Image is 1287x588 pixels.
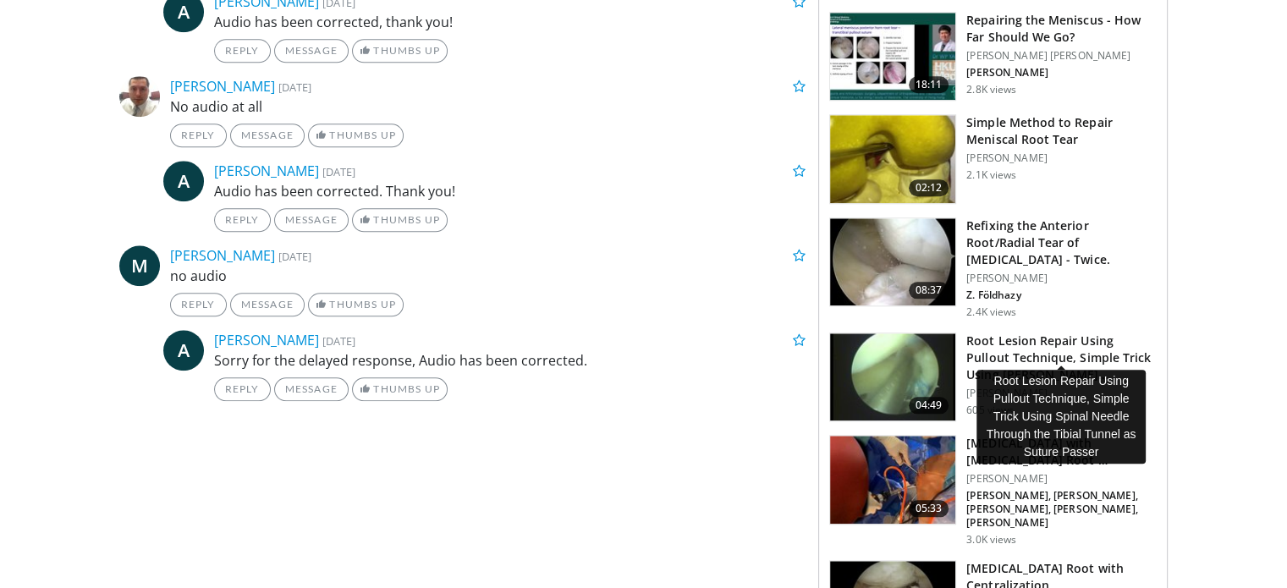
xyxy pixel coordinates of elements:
[214,377,271,401] a: Reply
[966,533,1016,547] p: 3.0K views
[966,114,1157,148] h3: Simple Method to Repair Meniscal Root Tear
[170,293,227,316] a: Reply
[170,124,227,147] a: Reply
[214,350,806,371] p: Sorry for the delayed response, Audio has been corrected.
[308,124,404,147] a: Thumbs Up
[352,377,448,401] a: Thumbs Up
[170,77,275,96] a: [PERSON_NAME]
[829,435,1157,547] a: 05:33 [MEDICAL_DATA] with [MEDICAL_DATA] Root … [PERSON_NAME] [PERSON_NAME], [PERSON_NAME], [PERS...
[830,333,955,421] img: f044610b-9072-4701-9485-89c8a59951f1.150x105_q85_crop-smart_upscale.jpg
[274,377,349,401] a: Message
[829,332,1157,422] a: 04:49 Root Lesion Repair Using Pullout Technique, Simple Trick Using [PERSON_NAME]… [PERSON_NAME]...
[170,96,806,117] p: No audio at all
[274,39,349,63] a: Message
[322,164,355,179] small: [DATE]
[119,245,160,286] a: M
[966,49,1157,63] p: [PERSON_NAME] [PERSON_NAME]
[278,80,311,95] small: [DATE]
[308,293,404,316] a: Thumbs Up
[966,289,1157,302] p: Z. Földhazy
[966,332,1157,383] h3: Root Lesion Repair Using Pullout Technique, Simple Trick Using [PERSON_NAME]…
[214,208,271,232] a: Reply
[966,66,1157,80] p: [PERSON_NAME]
[909,179,949,196] span: 02:12
[966,472,1157,486] p: [PERSON_NAME]
[170,266,806,286] p: no audio
[966,435,1157,469] h3: [MEDICAL_DATA] with [MEDICAL_DATA] Root …
[278,249,311,264] small: [DATE]
[966,168,1016,182] p: 2.1K views
[214,39,271,63] a: Reply
[230,293,305,316] a: Message
[829,114,1157,204] a: 02:12 Simple Method to Repair Meniscal Root Tear [PERSON_NAME] 2.1K views
[966,404,1014,417] p: 605 views
[966,83,1016,96] p: 2.8K views
[966,489,1157,530] p: [PERSON_NAME], [PERSON_NAME], [PERSON_NAME], [PERSON_NAME], [PERSON_NAME]
[163,161,204,201] a: A
[909,282,949,299] span: 08:37
[830,115,955,203] img: 91454745-83cc-4096-bf21-d57d38b88284.150x105_q85_crop-smart_upscale.jpg
[966,12,1157,46] h3: Repairing the Meniscus - How Far Should We Go?
[274,208,349,232] a: Message
[830,436,955,524] img: 28741738-e494-4c73-8af6-4eaa20362ce2.150x105_q85_crop-smart_upscale.jpg
[976,370,1146,464] div: Root Lesion Repair Using Pullout Technique, Simple Trick Using Spinal Needle Through the Tibial T...
[909,397,949,414] span: 04:49
[163,330,204,371] a: A
[830,218,955,306] img: bbebb936-98a5-4a69-ad62-6e405966ef67.150x105_q85_crop-smart_upscale.jpg
[829,217,1157,319] a: 08:37 Refixing the Anterior Root/Radial Tear of [MEDICAL_DATA] - Twice. [PERSON_NAME] Z. Földhazy...
[230,124,305,147] a: Message
[966,272,1157,285] p: [PERSON_NAME]
[352,208,448,232] a: Thumbs Up
[170,246,275,265] a: [PERSON_NAME]
[829,12,1157,102] a: 18:11 Repairing the Meniscus - How Far Should We Go? [PERSON_NAME] [PERSON_NAME] [PERSON_NAME] 2....
[966,305,1016,319] p: 2.4K views
[966,387,1157,400] p: [PERSON_NAME]
[966,151,1157,165] p: [PERSON_NAME]
[909,500,949,517] span: 05:33
[214,331,319,349] a: [PERSON_NAME]
[352,39,448,63] a: Thumbs Up
[214,162,319,180] a: [PERSON_NAME]
[909,76,949,93] span: 18:11
[322,333,355,349] small: [DATE]
[214,181,806,201] p: Audio has been corrected. Thank you!
[214,12,806,32] p: Audio has been corrected, thank you!
[119,76,160,117] img: Avatar
[830,13,955,101] img: 1c9c30fa-dd06-4af0-8c00-81cf8a8fe19b.150x105_q85_crop-smart_upscale.jpg
[966,217,1157,268] h3: Refixing the Anterior Root/Radial Tear of [MEDICAL_DATA] - Twice.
